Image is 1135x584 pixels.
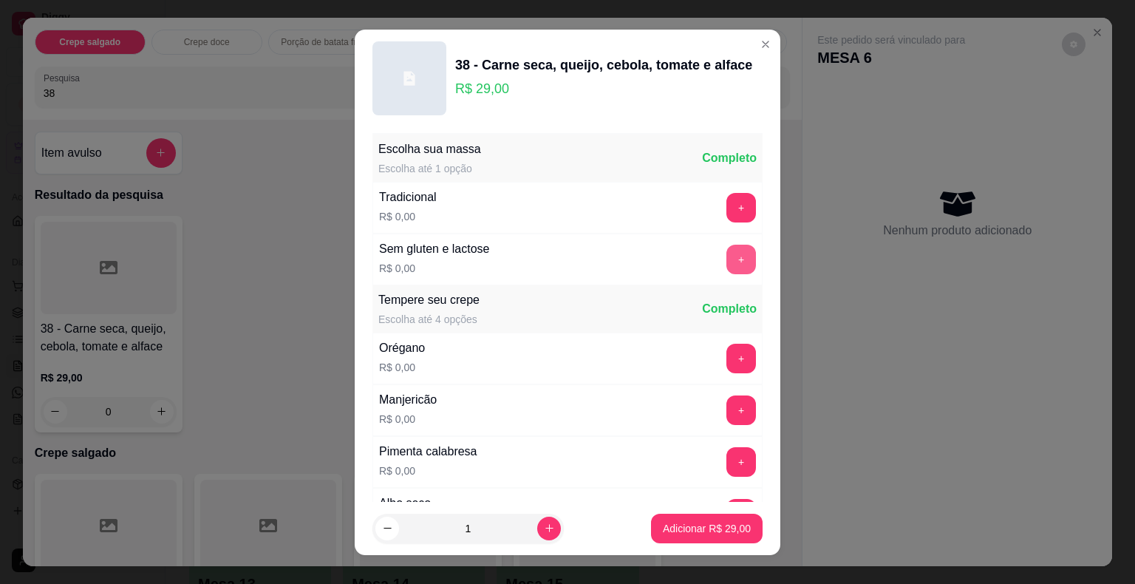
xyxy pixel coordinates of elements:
[375,517,399,540] button: decrease-product-quantity
[379,391,437,409] div: Manjericão
[379,495,431,512] div: Alho seco
[726,395,756,425] button: add
[455,55,752,75] div: 38 - Carne seca, queijo, cebola, tomate e alface
[379,412,437,427] p: R$ 0,00
[379,261,489,276] p: R$ 0,00
[726,245,756,274] button: add
[537,517,561,540] button: increase-product-quantity
[651,514,763,543] button: Adicionar R$ 29,00
[726,344,756,373] button: add
[378,140,481,158] div: Escolha sua massa
[378,291,480,309] div: Tempere seu crepe
[726,499,756,529] button: add
[379,339,425,357] div: Orégano
[455,78,752,99] p: R$ 29,00
[726,193,756,223] button: add
[702,300,757,318] div: Completo
[379,189,437,206] div: Tradicional
[379,360,425,375] p: R$ 0,00
[379,464,477,478] p: R$ 0,00
[379,209,437,224] p: R$ 0,00
[379,240,489,258] div: Sem gluten e lactose
[726,447,756,477] button: add
[754,33,777,56] button: Close
[702,149,757,167] div: Completo
[378,161,481,176] div: Escolha até 1 opção
[663,521,751,536] p: Adicionar R$ 29,00
[378,312,480,327] div: Escolha até 4 opções
[379,443,477,461] div: Pimenta calabresa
